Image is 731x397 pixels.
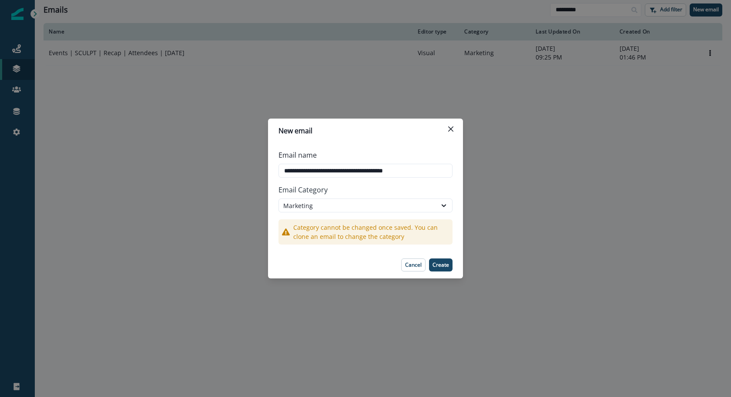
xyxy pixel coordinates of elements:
button: Close [444,122,458,136]
button: Create [429,258,453,271]
p: New email [278,126,312,136]
div: Marketing [283,201,432,210]
p: Create [433,262,449,268]
p: Email Category [278,181,453,198]
p: Category cannot be changed once saved. You can clone an email to change the category [293,223,449,241]
p: Cancel [405,262,422,268]
button: Cancel [401,258,426,271]
p: Email name [278,150,317,160]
